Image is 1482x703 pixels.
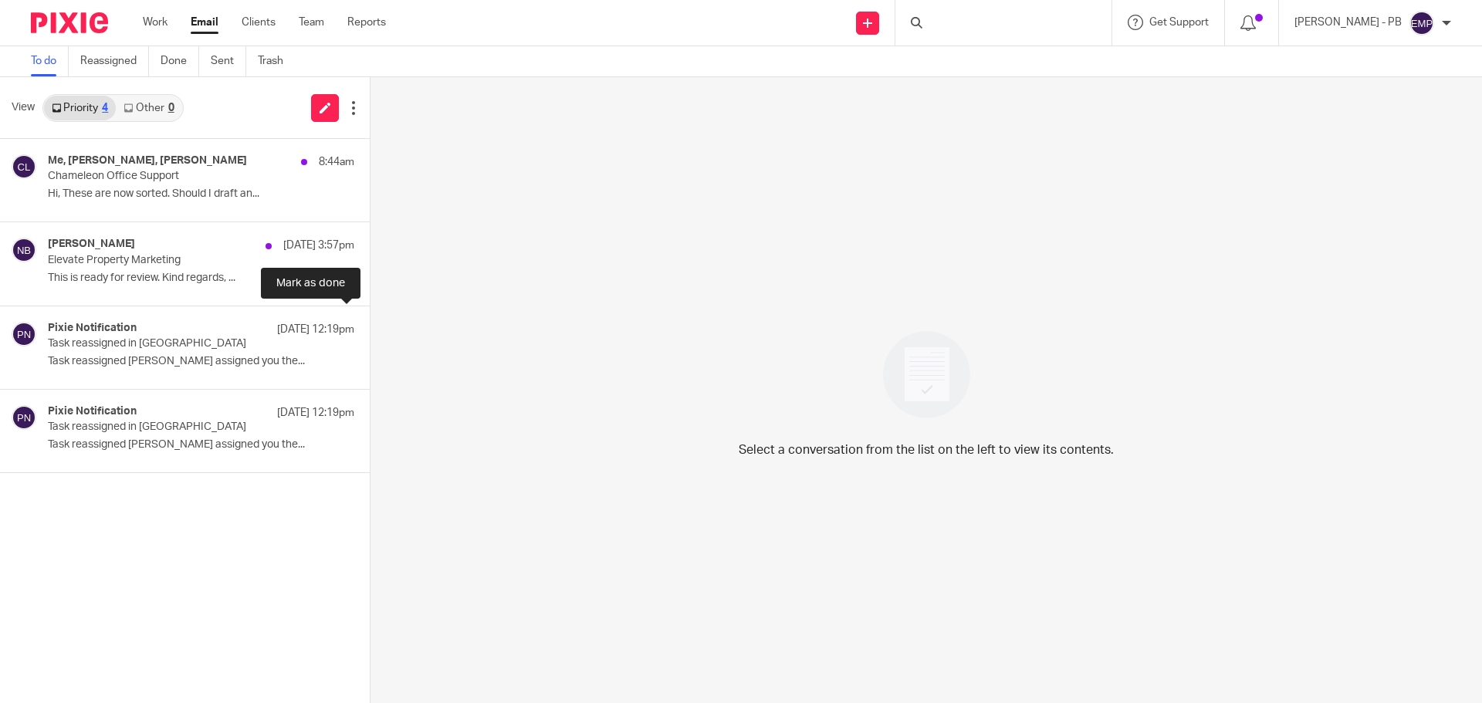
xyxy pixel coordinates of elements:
[211,46,246,76] a: Sent
[116,96,181,120] a: Other0
[1149,17,1209,28] span: Get Support
[258,46,295,76] a: Trash
[873,321,980,428] img: image
[1409,11,1434,35] img: svg%3E
[161,46,199,76] a: Done
[1294,15,1402,30] p: [PERSON_NAME] - PB
[283,238,354,253] p: [DATE] 3:57pm
[48,154,247,167] h4: Me, [PERSON_NAME], [PERSON_NAME]
[48,188,354,201] p: Hi, These are now sorted. Should I draft an...
[48,405,137,418] h4: Pixie Notification
[191,15,218,30] a: Email
[143,15,167,30] a: Work
[12,322,36,346] img: svg%3E
[277,405,354,421] p: [DATE] 12:19pm
[12,405,36,430] img: svg%3E
[102,103,108,113] div: 4
[242,15,276,30] a: Clients
[12,154,36,179] img: svg%3E
[48,238,135,251] h4: [PERSON_NAME]
[277,322,354,337] p: [DATE] 12:19pm
[299,15,324,30] a: Team
[12,100,35,116] span: View
[48,170,293,183] p: Chameleon Office Support
[48,272,354,285] p: This is ready for review. Kind regards, ...
[31,12,108,33] img: Pixie
[48,337,293,350] p: Task reassigned in [GEOGRAPHIC_DATA]
[347,15,386,30] a: Reports
[48,355,354,368] p: Task reassigned [PERSON_NAME] assigned you the...
[44,96,116,120] a: Priority4
[48,322,137,335] h4: Pixie Notification
[48,254,293,267] p: Elevate Property Marketing
[319,154,354,170] p: 8:44am
[12,238,36,262] img: svg%3E
[48,438,354,451] p: Task reassigned [PERSON_NAME] assigned you the...
[168,103,174,113] div: 0
[739,441,1114,459] p: Select a conversation from the list on the left to view its contents.
[80,46,149,76] a: Reassigned
[31,46,69,76] a: To do
[48,421,293,434] p: Task reassigned in [GEOGRAPHIC_DATA]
